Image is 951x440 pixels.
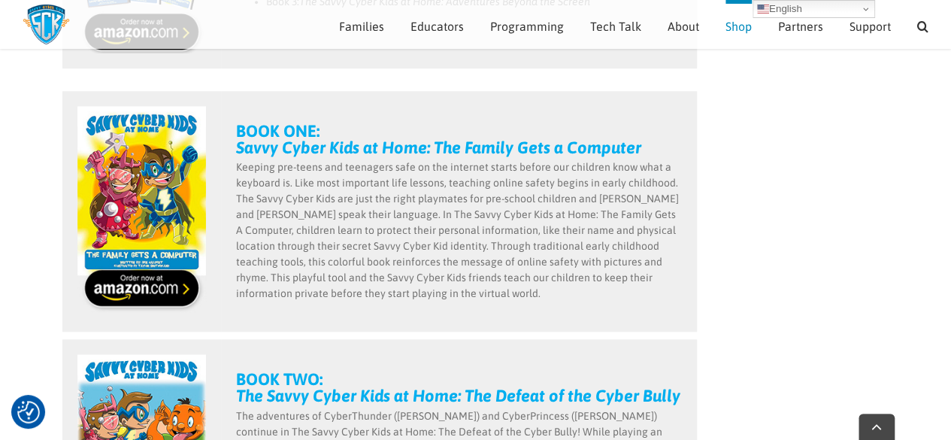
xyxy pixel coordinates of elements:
[236,369,680,405] strong: BOOK TWO:
[668,20,699,32] span: About
[490,20,564,32] span: Programming
[236,386,680,405] em: The Savvy Cyber Kids at Home: The Defeat of the Cyber Bully
[236,159,683,302] p: Keeping pre-teens and teenagers safe on the internet starts before our children know what a keybo...
[757,3,769,15] img: en
[590,20,641,32] span: Tech Talk
[778,20,823,32] span: Partners
[236,121,641,157] a: BOOK ONE: Savvy Cyber Kids at Home: The Family Gets a Computer
[850,20,891,32] span: Support
[339,20,384,32] span: Families
[236,121,320,141] strong: BOOK ONE:
[410,20,464,32] span: Educators
[77,105,206,117] a: book1-order_on_amazon
[23,4,70,45] img: Savvy Cyber Kids Logo
[236,138,641,157] strong: Savvy Cyber Kids at Home: The Family Gets a Computer
[77,354,206,366] a: book2-order_on_amazon
[236,369,680,405] a: BOOK TWO: The Savvy Cyber Kids at Home: The Defeat of the Cyber Bully
[725,20,752,32] span: Shop
[17,401,40,423] button: Consent Preferences
[17,401,40,423] img: Revisit consent button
